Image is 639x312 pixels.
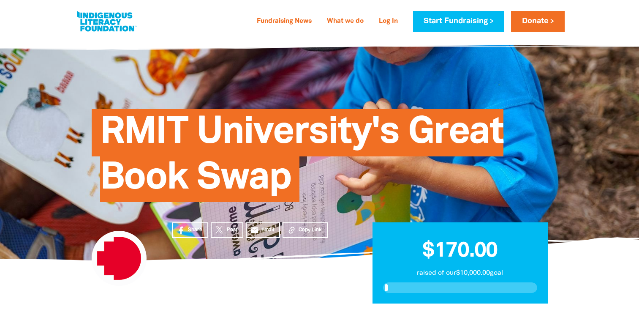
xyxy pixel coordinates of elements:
[188,226,202,234] span: Share
[172,222,208,238] a: Share
[252,15,317,28] a: Fundraising News
[422,241,498,261] span: $170.00
[374,15,403,28] a: Log In
[261,226,274,234] span: Email
[246,222,280,238] a: emailEmail
[413,11,504,32] a: Start Fundraising
[100,115,503,202] span: RMIT University's Great Book Swap
[383,268,537,278] p: raised of our $10,000.00 goal
[299,226,322,234] span: Copy Link
[227,226,237,234] span: Post
[511,11,564,32] a: Donate
[322,15,369,28] a: What we do
[211,222,243,238] a: Post
[283,222,328,238] button: Copy Link
[250,226,259,235] i: email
